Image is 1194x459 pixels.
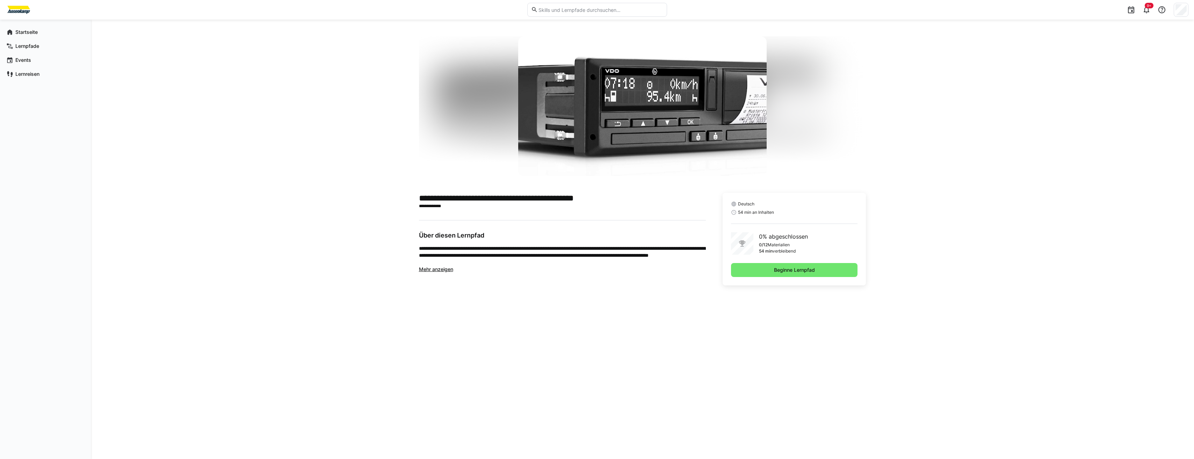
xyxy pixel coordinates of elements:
[419,266,453,272] span: Mehr anzeigen
[773,248,796,254] p: verbleibend
[768,242,790,248] p: Materialien
[1147,3,1151,8] span: 9+
[759,248,773,254] p: 54 min
[731,263,858,277] button: Beginne Lernpfad
[773,267,816,274] span: Beginne Lernpfad
[419,232,706,239] h3: Über diesen Lernpfad
[738,201,754,207] span: Deutsch
[759,242,768,248] p: 0/12
[538,7,663,13] input: Skills und Lernpfade durchsuchen…
[759,232,808,241] p: 0% abgeschlossen
[738,210,774,215] span: 54 min an Inhalten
